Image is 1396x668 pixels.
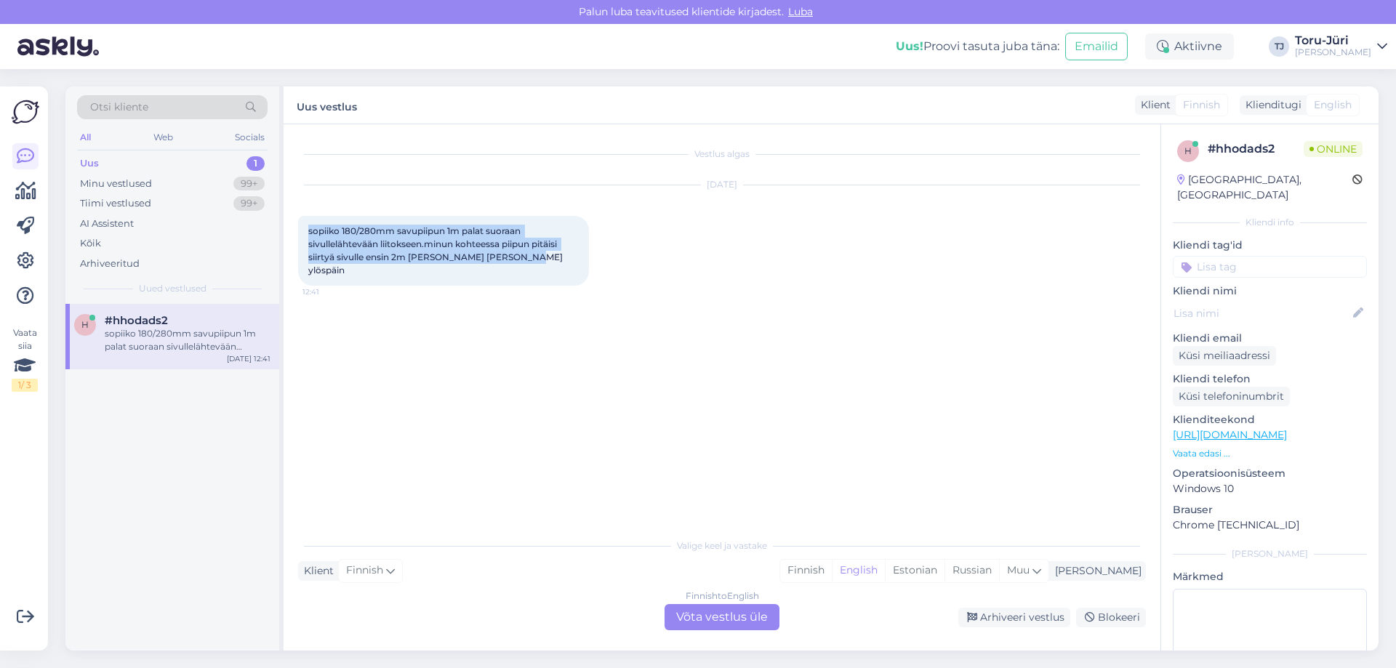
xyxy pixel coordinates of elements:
[896,38,1059,55] div: Proovi tasuta juba täna:
[80,177,152,191] div: Minu vestlused
[298,148,1146,161] div: Vestlus algas
[227,353,270,364] div: [DATE] 12:41
[1049,563,1142,579] div: [PERSON_NAME]
[1007,563,1030,576] span: Muu
[151,128,176,147] div: Web
[1173,256,1367,278] input: Lisa tag
[1173,238,1367,253] p: Kliendi tag'id
[1173,387,1290,406] div: Küsi telefoninumbrit
[12,326,38,392] div: Vaata siia
[298,178,1146,191] div: [DATE]
[1173,569,1367,584] p: Märkmed
[1208,140,1304,158] div: # hhodads2
[1145,33,1234,60] div: Aktiivne
[1173,518,1367,533] p: Chrome [TECHNICAL_ID]
[832,560,885,582] div: English
[80,217,134,231] div: AI Assistent
[139,282,206,295] span: Uued vestlused
[1173,346,1276,366] div: Küsi meiliaadressi
[12,379,38,392] div: 1 / 3
[298,563,334,579] div: Klient
[1173,216,1367,229] div: Kliendi info
[80,196,151,211] div: Tiimi vestlused
[1173,481,1367,496] p: Windows 10
[1177,172,1352,203] div: [GEOGRAPHIC_DATA], [GEOGRAPHIC_DATA]
[77,128,94,147] div: All
[958,608,1070,627] div: Arhiveeri vestlus
[780,560,832,582] div: Finnish
[1184,145,1192,156] span: h
[1183,97,1220,113] span: Finnish
[1314,97,1352,113] span: English
[233,177,265,191] div: 99+
[1173,428,1287,441] a: [URL][DOMAIN_NAME]
[944,560,999,582] div: Russian
[1240,97,1301,113] div: Klienditugi
[80,156,99,171] div: Uus
[105,314,168,327] span: #hhodads2
[1173,466,1367,481] p: Operatsioonisüsteem
[1076,608,1146,627] div: Blokeeri
[885,560,944,582] div: Estonian
[80,236,101,251] div: Kõik
[1065,33,1128,60] button: Emailid
[1304,141,1363,157] span: Online
[1173,331,1367,346] p: Kliendi email
[80,257,140,271] div: Arhiveeritud
[105,327,270,353] div: sopiiko 180/280mm savupiipun 1m palat suoraan sivullelähtevään liitokseen.minun kohteessa piipun ...
[246,156,265,171] div: 1
[784,5,817,18] span: Luba
[1173,283,1367,299] p: Kliendi nimi
[346,563,383,579] span: Finnish
[12,98,39,126] img: Askly Logo
[1295,35,1371,47] div: Toru-Jüri
[1295,47,1371,58] div: [PERSON_NAME]
[1135,97,1171,113] div: Klient
[896,39,923,53] b: Uus!
[81,319,89,330] span: h
[1173,502,1367,518] p: Brauser
[298,539,1146,552] div: Valige keel ja vastake
[1173,412,1367,427] p: Klienditeekond
[90,100,148,115] span: Otsi kliente
[1174,305,1350,321] input: Lisa nimi
[1173,447,1367,460] p: Vaata edasi ...
[1295,35,1387,58] a: Toru-Jüri[PERSON_NAME]
[1269,36,1289,57] div: TJ
[233,196,265,211] div: 99+
[297,95,357,115] label: Uus vestlus
[232,128,268,147] div: Socials
[686,589,759,603] div: Finnish to English
[1173,547,1367,560] div: [PERSON_NAME]
[665,604,779,630] div: Võta vestlus üle
[1173,371,1367,387] p: Kliendi telefon
[302,286,357,297] span: 12:41
[308,225,565,275] span: sopiiko 180/280mm savupiipun 1m palat suoraan sivullelähtevään liitokseen.minun kohteessa piipun ...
